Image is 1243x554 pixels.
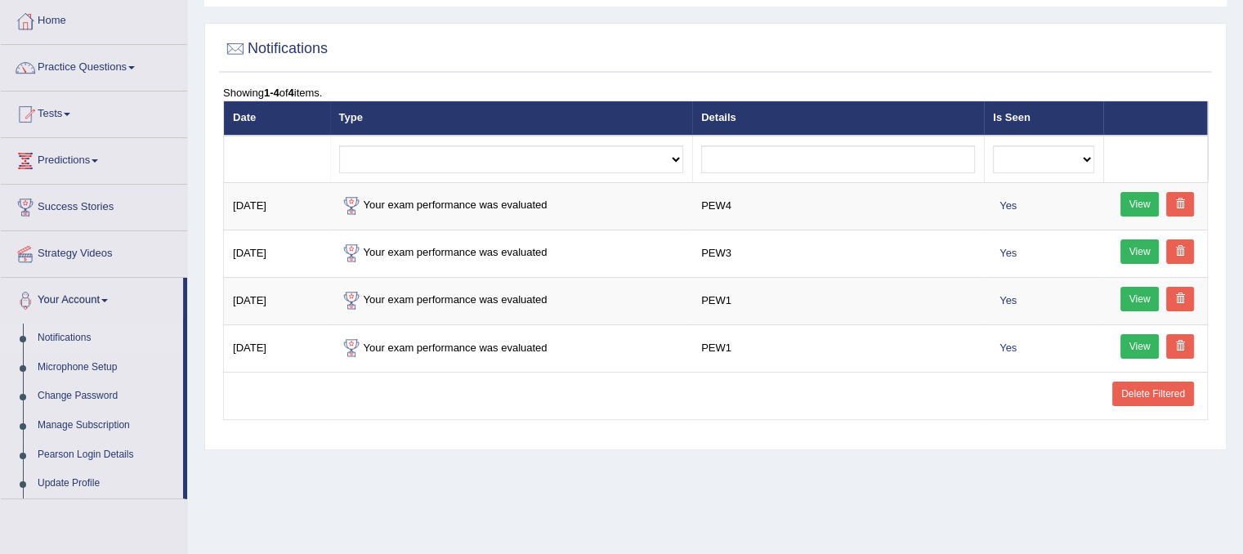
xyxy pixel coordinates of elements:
td: [DATE] [224,182,330,230]
a: View [1120,239,1160,264]
a: Change Password [30,382,183,411]
b: 1-4 [264,87,279,99]
span: Yes [993,197,1023,214]
td: Your exam performance was evaluated [330,277,693,324]
a: Tests [1,92,187,132]
a: Update Profile [30,469,183,498]
a: Strategy Videos [1,231,187,272]
td: PEW4 [692,182,984,230]
a: Success Stories [1,185,187,226]
a: View [1120,192,1160,217]
td: PEW1 [692,324,984,372]
a: View [1120,287,1160,311]
a: View [1120,334,1160,359]
td: Your exam performance was evaluated [330,230,693,277]
a: Manage Subscription [30,411,183,440]
td: [DATE] [224,324,330,372]
td: PEW1 [692,277,984,324]
a: Delete [1166,334,1194,359]
a: Delete Filtered [1112,382,1194,406]
a: Delete [1166,239,1194,264]
h2: Notifications [223,37,328,61]
div: Showing of items. [223,85,1208,101]
a: Your Account [1,278,183,319]
b: 4 [288,87,294,99]
a: Is Seen [993,111,1031,123]
a: Delete [1166,287,1194,311]
a: Details [701,111,736,123]
td: [DATE] [224,230,330,277]
a: Notifications [30,324,183,353]
span: Yes [993,244,1023,261]
td: [DATE] [224,277,330,324]
span: Yes [993,339,1023,356]
a: Practice Questions [1,45,187,86]
td: PEW3 [692,230,984,277]
td: Your exam performance was evaluated [330,324,693,372]
span: Yes [993,292,1023,309]
a: Type [339,111,363,123]
a: Date [233,111,256,123]
a: Delete [1166,192,1194,217]
a: Predictions [1,138,187,179]
a: Pearson Login Details [30,440,183,470]
a: Microphone Setup [30,353,183,382]
td: Your exam performance was evaluated [330,182,693,230]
